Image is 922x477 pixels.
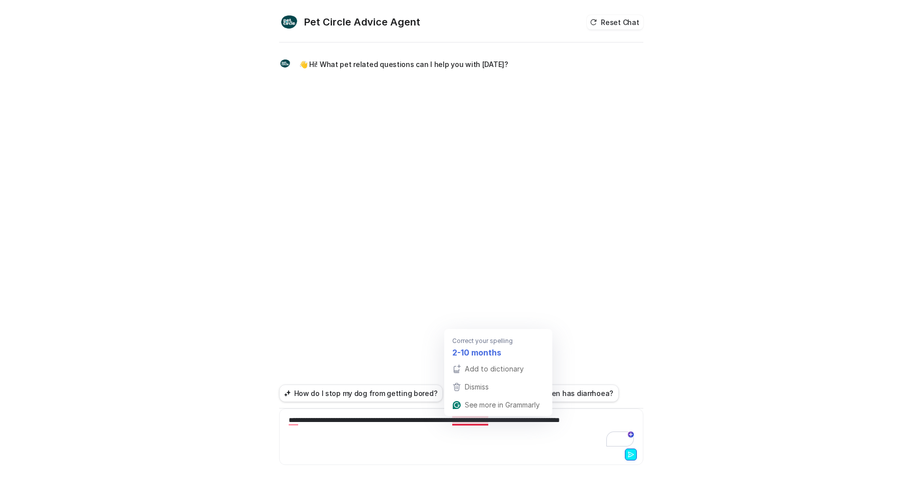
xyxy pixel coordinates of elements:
[279,57,291,69] img: Widget
[299,58,508,70] p: 👋 Hi! What pet related questions can I help you with [DATE]?
[279,12,299,32] img: Widget
[587,15,643,29] button: Reset Chat
[279,384,443,402] button: How do I stop my dog from getting bored?
[304,15,420,29] h2: Pet Circle Advice Agent
[282,415,641,446] div: To enrich screen reader interactions, please activate Accessibility in Grammarly extension settings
